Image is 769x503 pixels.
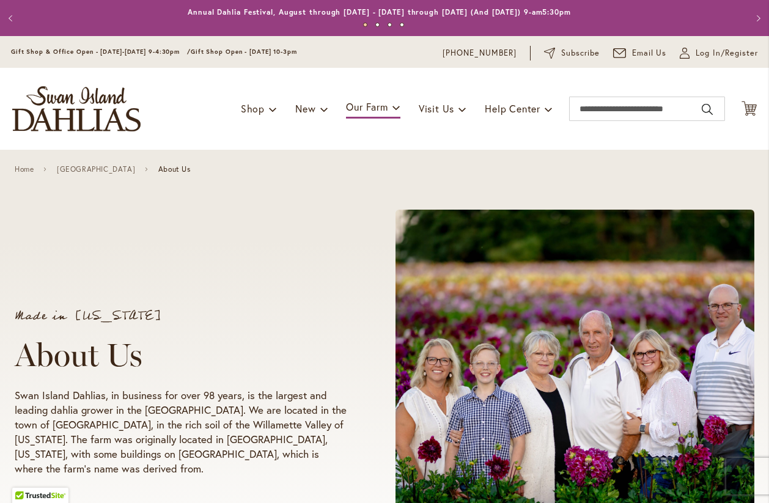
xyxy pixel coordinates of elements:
p: Swan Island Dahlias, in business for over 98 years, is the largest and leading dahlia grower in t... [15,388,349,476]
span: Gift Shop & Office Open - [DATE]-[DATE] 9-4:30pm / [11,48,191,56]
a: [PHONE_NUMBER] [443,47,517,59]
a: Email Us [613,47,667,59]
span: Subscribe [561,47,600,59]
span: New [295,102,315,115]
span: Our Farm [346,100,388,113]
button: 2 of 4 [375,23,380,27]
span: Shop [241,102,265,115]
span: Gift Shop Open - [DATE] 10-3pm [191,48,297,56]
a: [GEOGRAPHIC_DATA] [57,165,135,174]
span: Visit Us [419,102,454,115]
button: 4 of 4 [400,23,404,27]
button: 3 of 4 [388,23,392,27]
a: Annual Dahlia Festival, August through [DATE] - [DATE] through [DATE] (And [DATE]) 9-am5:30pm [188,7,571,17]
a: Log In/Register [680,47,758,59]
span: About Us [158,165,191,174]
span: Email Us [632,47,667,59]
a: Home [15,165,34,174]
a: store logo [12,86,141,131]
button: Next [745,6,769,31]
h1: About Us [15,337,349,373]
span: Help Center [485,102,540,115]
a: Subscribe [544,47,600,59]
span: Log In/Register [696,47,758,59]
p: Made in [US_STATE] [15,310,349,322]
button: 1 of 4 [363,23,367,27]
